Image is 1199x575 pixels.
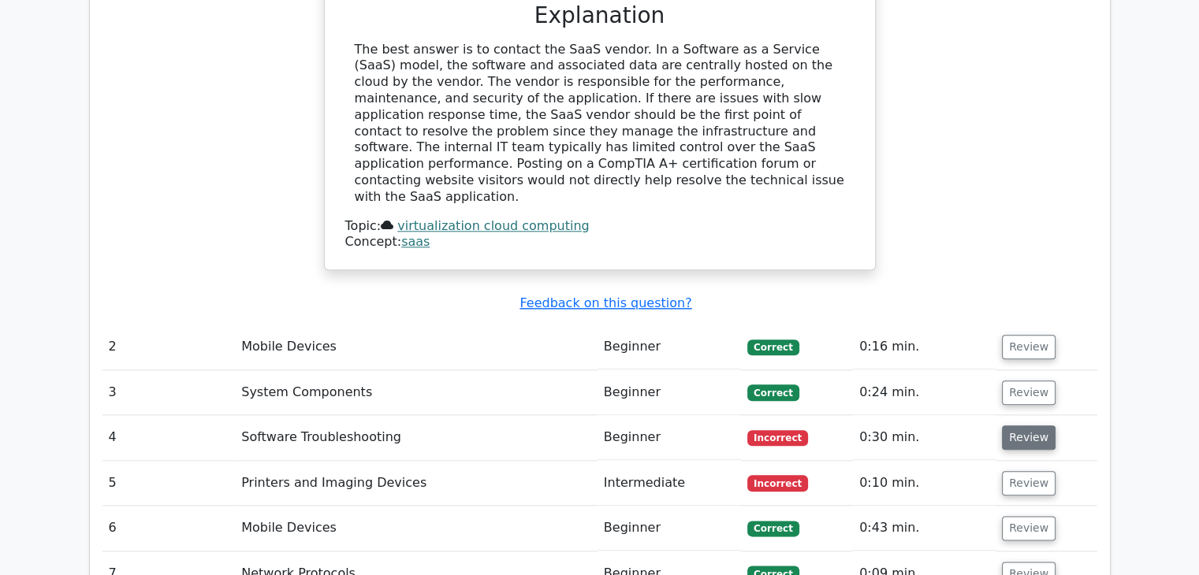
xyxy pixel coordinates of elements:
div: The best answer is to contact the SaaS vendor. In a Software as a Service (SaaS) model, the softw... [355,42,845,206]
span: Incorrect [747,475,808,491]
button: Review [1002,516,1056,540]
td: 2 [102,325,236,369]
span: Correct [747,521,799,536]
td: Beginner [598,506,741,551]
button: Review [1002,471,1056,495]
a: virtualization cloud computing [397,218,589,233]
td: Beginner [598,370,741,415]
td: Mobile Devices [235,506,598,551]
span: Correct [747,384,799,400]
span: Correct [747,339,799,355]
a: Feedback on this question? [519,295,691,310]
td: Intermediate [598,461,741,506]
td: 0:10 min. [853,461,996,506]
td: Beginner [598,415,741,460]
td: Beginner [598,325,741,369]
td: System Components [235,370,598,415]
td: 0:16 min. [853,325,996,369]
div: Topic: [345,218,855,235]
h3: Explanation [355,2,845,29]
td: 0:43 min. [853,506,996,551]
div: Concept: [345,234,855,250]
button: Review [1002,425,1056,450]
td: Mobile Devices [235,325,598,369]
td: 0:30 min. [853,415,996,460]
td: Software Troubleshooting [235,415,598,460]
td: 0:24 min. [853,370,996,415]
span: Incorrect [747,430,808,446]
td: 6 [102,506,236,551]
td: 4 [102,415,236,460]
td: 3 [102,370,236,415]
td: Printers and Imaging Devices [235,461,598,506]
button: Review [1002,335,1056,359]
button: Review [1002,380,1056,405]
td: 5 [102,461,236,506]
a: saas [401,234,430,249]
